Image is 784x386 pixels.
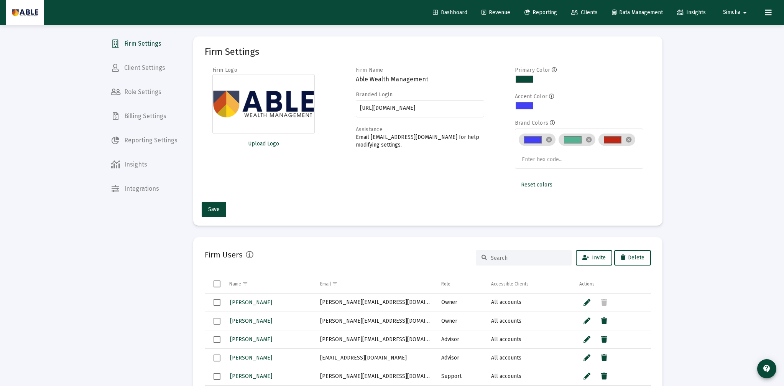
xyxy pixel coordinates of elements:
[3,28,445,92] span: Loremipsum dolorsit ametcons adi elitsedd ei Temp Incidi Utlaboreet DOL, m aliquaenim adminimven ...
[491,336,521,343] span: All accounts
[315,312,436,330] td: [PERSON_NAME][EMAIL_ADDRESS][DOMAIN_NAME]
[491,299,521,305] span: All accounts
[208,206,220,213] span: Save
[332,281,338,287] span: Show filter options for column 'Email'
[230,299,272,306] span: [PERSON_NAME]
[515,93,547,100] label: Accent Color
[229,281,241,287] div: Name
[625,136,632,143] mat-icon: cancel
[441,373,462,379] span: Support
[475,5,516,20] a: Revenue
[491,355,521,361] span: All accounts
[762,364,771,373] mat-icon: contact_support
[229,334,273,345] a: [PERSON_NAME]
[515,120,548,126] label: Brand Colors
[565,5,604,20] a: Clients
[105,131,184,150] a: Reporting Settings
[214,336,220,343] div: Select row
[740,5,749,20] mat-icon: arrow_drop_down
[522,157,579,163] input: Enter hex code...
[356,134,484,149] p: Email [EMAIL_ADDRESS][DOMAIN_NAME] for help modifying settings.
[546,136,552,143] mat-icon: cancel
[212,74,315,134] img: Firm logo
[621,254,644,261] span: Delete
[214,373,220,380] div: Select row
[212,67,238,73] label: Firm Logo
[315,330,436,349] td: [PERSON_NAME][EMAIL_ADDRESS][DOMAIN_NAME]
[230,355,272,361] span: [PERSON_NAME]
[579,281,595,287] div: Actions
[519,132,639,164] mat-chip-list: Brand colors
[105,35,184,53] a: Firm Settings
[427,5,473,20] a: Dashboard
[202,202,226,217] button: Save
[518,5,563,20] a: Reporting
[491,318,521,324] span: All accounts
[574,275,651,293] td: Column Actions
[214,355,220,361] div: Select row
[356,126,383,133] label: Assistance
[12,5,38,20] img: Dashboard
[229,352,273,363] a: [PERSON_NAME]
[230,336,272,343] span: [PERSON_NAME]
[224,275,315,293] td: Column Name
[214,299,220,306] div: Select row
[230,373,272,379] span: [PERSON_NAME]
[714,5,759,20] button: Simcha
[491,373,521,379] span: All accounts
[486,275,574,293] td: Column Accessible Clients
[315,367,436,386] td: [PERSON_NAME][EMAIL_ADDRESS][DOMAIN_NAME]
[612,9,663,16] span: Data Management
[606,5,669,20] a: Data Management
[356,91,393,98] label: Branded Login
[229,315,273,327] a: [PERSON_NAME]
[491,255,566,261] input: Search
[105,180,184,198] a: Integrations
[105,83,184,101] a: Role Settings
[433,9,467,16] span: Dashboard
[436,275,486,293] td: Column Role
[229,371,273,382] a: [PERSON_NAME]
[515,67,551,73] label: Primary Color
[677,9,706,16] span: Insights
[214,318,220,325] div: Select row
[571,9,598,16] span: Clients
[482,9,510,16] span: Revenue
[248,140,279,147] span: Upload Logo
[441,299,457,305] span: Owner
[320,281,331,287] div: Email
[230,318,272,324] span: [PERSON_NAME]
[576,250,612,266] button: Invite
[315,275,436,293] td: Column Email
[315,294,436,312] td: [PERSON_NAME][EMAIL_ADDRESS][DOMAIN_NAME]
[614,250,651,266] button: Delete
[582,254,606,261] span: Invite
[441,336,459,343] span: Advisor
[356,74,484,85] h3: Able Wealth Management
[515,177,559,193] button: Reset colors
[229,297,273,308] a: [PERSON_NAME]
[212,136,315,152] button: Upload Logo
[521,181,552,188] span: Reset colors
[105,59,184,77] a: Client Settings
[205,249,243,261] h2: Firm Users
[205,48,259,56] mat-card-title: Firm Settings
[214,280,220,287] div: Select all
[585,136,592,143] mat-icon: cancel
[441,355,459,361] span: Advisor
[441,318,457,324] span: Owner
[242,281,248,287] span: Show filter options for column 'Name'
[524,9,557,16] span: Reporting
[105,107,184,125] span: Billing Settings
[671,5,712,20] a: Insights
[315,349,436,367] td: [EMAIL_ADDRESS][DOMAIN_NAME]
[356,67,383,73] label: Firm Name
[491,281,529,287] div: Accessible Clients
[105,155,184,174] a: Insights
